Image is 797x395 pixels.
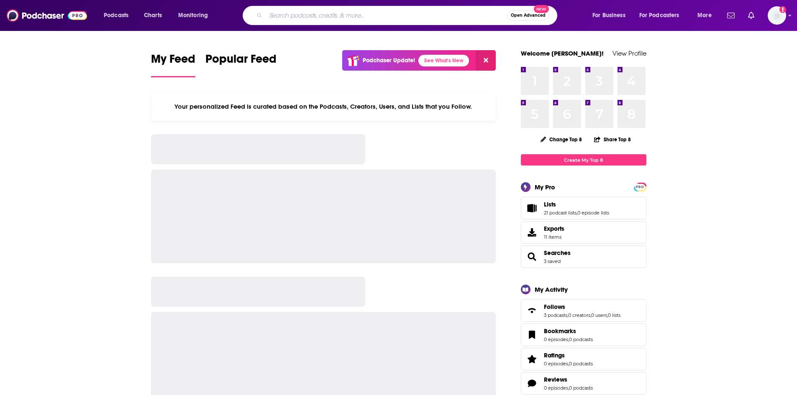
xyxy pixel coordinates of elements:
span: New [534,5,549,13]
a: 0 creators [568,312,590,318]
a: Searches [544,249,571,257]
a: Create My Top 8 [521,154,646,166]
a: 0 episodes [544,361,568,367]
div: My Pro [535,183,555,191]
a: 0 users [591,312,607,318]
span: , [568,361,569,367]
a: Ratings [544,352,593,359]
a: Ratings [524,353,541,365]
a: Popular Feed [205,52,277,77]
img: Podchaser - Follow, Share and Rate Podcasts [7,8,87,23]
span: More [697,10,712,21]
a: See What's New [418,55,469,66]
a: Follows [524,305,541,316]
span: , [590,312,591,318]
span: , [568,336,569,342]
a: 0 lists [608,312,620,318]
span: For Podcasters [639,10,679,21]
span: Ratings [521,348,646,370]
span: Podcasts [104,10,128,21]
button: open menu [172,9,219,22]
span: Follows [544,303,565,311]
a: My Feed [151,52,195,77]
span: Bookmarks [521,324,646,346]
button: open menu [634,9,692,22]
span: For Business [592,10,625,21]
button: Open AdvancedNew [507,10,549,20]
a: 0 podcasts [569,361,593,367]
span: Popular Feed [205,52,277,71]
a: Exports [521,221,646,244]
a: Lists [524,202,541,214]
span: Lists [521,197,646,219]
a: 0 episodes [544,385,568,391]
div: My Activity [535,285,568,293]
p: Podchaser Update! [363,57,415,64]
span: Open Advanced [511,13,546,18]
a: Bookmarks [544,327,593,335]
span: Exports [544,225,564,232]
span: Monitoring [178,10,208,21]
a: 0 episode lists [577,210,609,216]
a: Lists [544,201,609,208]
a: View Profile [612,49,646,57]
span: Reviews [521,372,646,395]
a: 0 episodes [544,336,568,342]
a: Bookmarks [524,329,541,341]
a: PRO [635,183,645,190]
span: Reviews [544,376,567,383]
a: Searches [524,251,541,262]
a: Show notifications dropdown [745,8,758,23]
a: 3 podcasts [544,312,567,318]
a: 3 saved [544,258,561,264]
span: Logged in as megcassidy [768,6,786,25]
button: open menu [98,9,139,22]
button: open menu [587,9,636,22]
span: , [577,210,577,216]
button: Change Top 8 [536,134,587,145]
button: Show profile menu [768,6,786,25]
a: 21 podcast lists [544,210,577,216]
a: 0 podcasts [569,336,593,342]
span: 11 items [544,234,564,240]
a: Follows [544,303,620,311]
span: , [568,385,569,391]
span: Bookmarks [544,327,576,335]
span: Follows [521,299,646,322]
span: Lists [544,201,556,208]
span: Searches [521,245,646,268]
svg: Add a profile image [779,6,786,13]
button: Share Top 8 [594,131,631,148]
a: Reviews [524,377,541,389]
button: open menu [692,9,722,22]
a: 0 podcasts [569,385,593,391]
a: Charts [138,9,167,22]
div: Your personalized Feed is curated based on the Podcasts, Creators, Users, and Lists that you Follow. [151,92,496,121]
input: Search podcasts, credits, & more... [266,9,507,22]
div: Search podcasts, credits, & more... [251,6,565,25]
img: User Profile [768,6,786,25]
span: , [607,312,608,318]
span: , [567,312,568,318]
span: My Feed [151,52,195,71]
span: Exports [524,227,541,238]
a: Show notifications dropdown [724,8,738,23]
a: Reviews [544,376,593,383]
span: Ratings [544,352,565,359]
span: Charts [144,10,162,21]
a: Welcome [PERSON_NAME]! [521,49,604,57]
